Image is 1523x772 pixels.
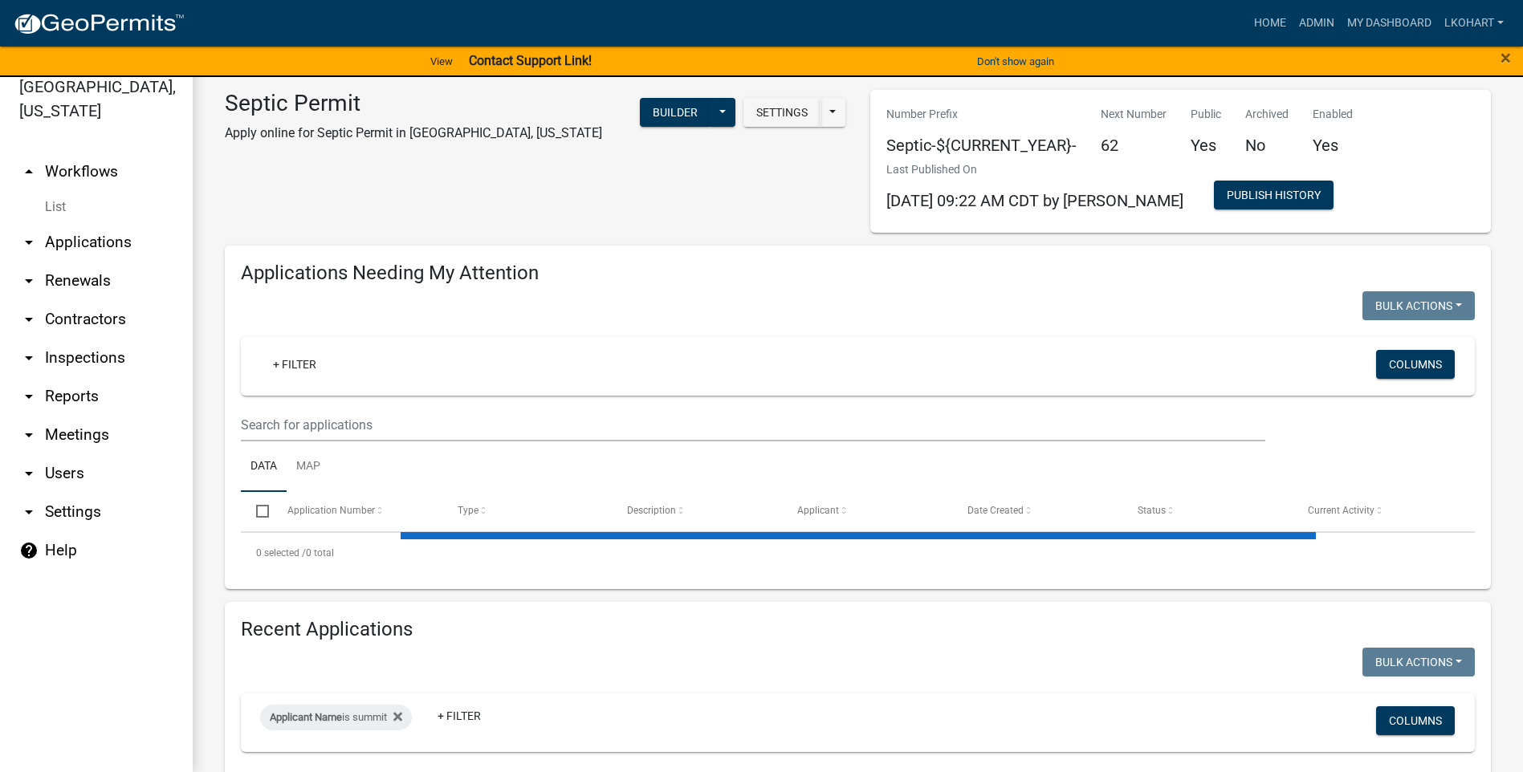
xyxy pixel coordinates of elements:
p: Last Published On [886,161,1183,178]
i: arrow_drop_up [19,162,39,181]
p: Number Prefix [886,106,1077,123]
a: Data [241,441,287,493]
i: arrow_drop_down [19,271,39,291]
datatable-header-cell: Date Created [952,492,1122,530]
h5: Yes [1313,136,1353,155]
p: Enabled [1313,106,1353,123]
span: Applicant Name [270,711,342,723]
h5: Yes [1191,136,1221,155]
span: × [1501,47,1511,69]
p: Archived [1245,106,1289,123]
a: Home [1248,8,1293,39]
span: Applicant [797,505,839,516]
a: View [424,48,459,75]
h4: Recent Applications [241,618,1475,641]
datatable-header-cell: Application Number [271,492,442,530]
a: Admin [1293,8,1341,39]
h3: Septic Permit [225,90,602,117]
datatable-header-cell: Current Activity [1293,492,1463,530]
span: [DATE] 09:22 AM CDT by [PERSON_NAME] [886,191,1183,210]
h5: Septic-${CURRENT_YEAR}- [886,136,1077,155]
a: + Filter [260,350,329,379]
a: Map [287,441,330,493]
button: Settings [743,98,821,127]
i: arrow_drop_down [19,464,39,483]
i: arrow_drop_down [19,348,39,368]
i: arrow_drop_down [19,387,39,406]
span: Application Number [287,505,375,516]
span: Description [627,505,676,516]
button: Don't show again [971,48,1061,75]
datatable-header-cell: Select [241,492,271,530]
i: help [19,541,39,560]
p: Apply online for Septic Permit in [GEOGRAPHIC_DATA], [US_STATE] [225,124,602,143]
h5: 62 [1101,136,1167,155]
div: 0 total [241,533,1475,573]
i: arrow_drop_down [19,310,39,329]
button: Bulk Actions [1362,648,1475,677]
h4: Applications Needing My Attention [241,262,1475,285]
strong: Contact Support Link! [469,53,592,68]
a: + Filter [425,701,494,730]
datatable-header-cell: Status [1122,492,1293,530]
div: is summit [260,705,412,730]
datatable-header-cell: Applicant [782,492,952,530]
a: My Dashboard [1341,8,1438,39]
input: Search for applications [241,408,1265,441]
button: Bulk Actions [1362,291,1475,320]
p: Public [1191,106,1221,123]
i: arrow_drop_down [19,233,39,252]
button: Columns [1376,706,1455,735]
datatable-header-cell: Type [442,492,612,530]
button: Builder [640,98,711,127]
span: 0 selected / [256,547,306,559]
a: lkohart [1438,8,1510,39]
h5: No [1245,136,1289,155]
span: Current Activity [1308,505,1374,516]
wm-modal-confirm: Workflow Publish History [1214,189,1334,202]
button: Close [1501,48,1511,67]
button: Columns [1376,350,1455,379]
datatable-header-cell: Description [612,492,782,530]
p: Next Number [1101,106,1167,123]
i: arrow_drop_down [19,425,39,445]
span: Type [458,505,478,516]
span: Status [1138,505,1166,516]
span: Date Created [967,505,1024,516]
i: arrow_drop_down [19,502,39,522]
button: Publish History [1214,181,1334,209]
